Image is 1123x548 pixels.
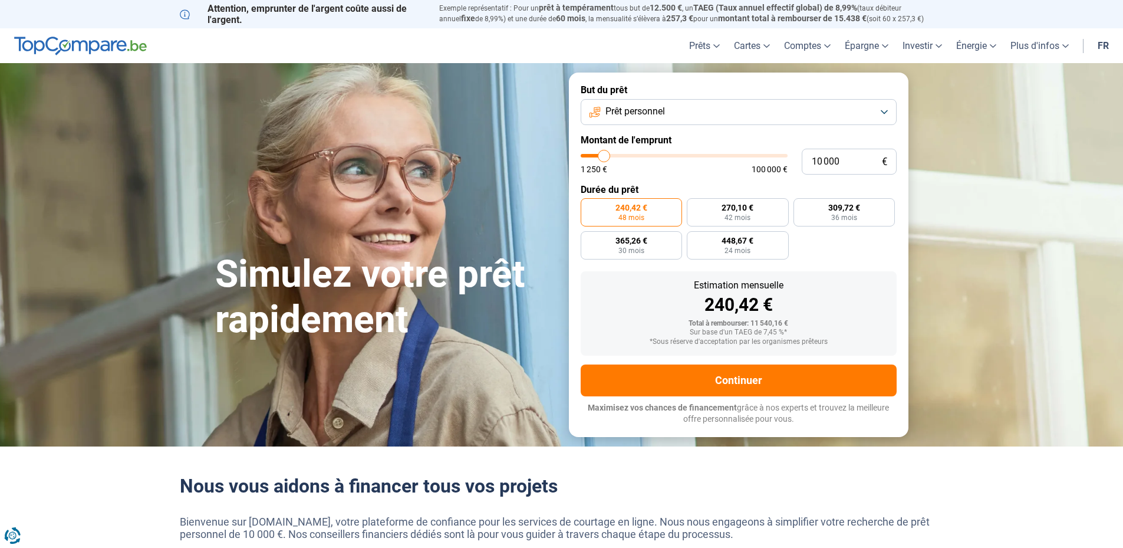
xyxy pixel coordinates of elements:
span: 12.500 € [650,3,682,12]
span: 1 250 € [581,165,607,173]
span: 24 mois [724,247,750,254]
p: Bienvenue sur [DOMAIN_NAME], votre plateforme de confiance pour les services de courtage en ligne... [180,516,944,541]
p: Attention, emprunter de l'argent coûte aussi de l'argent. [180,3,425,25]
a: Énergie [949,28,1003,63]
a: Cartes [727,28,777,63]
span: Prêt personnel [605,105,665,118]
span: 42 mois [724,214,750,221]
label: Durée du prêt [581,184,897,195]
a: Comptes [777,28,838,63]
a: fr [1091,28,1116,63]
span: 36 mois [831,214,857,221]
label: But du prêt [581,84,897,96]
span: TAEG (Taux annuel effectif global) de 8,99% [693,3,857,12]
a: Plus d'infos [1003,28,1076,63]
span: 30 mois [618,247,644,254]
p: grâce à nos experts et trouvez la meilleure offre personnalisée pour vous. [581,402,897,425]
span: Maximisez vos chances de financement [588,403,737,412]
span: 365,26 € [615,237,647,245]
span: 309,72 € [828,204,860,212]
span: fixe [461,14,475,23]
span: montant total à rembourser de 15.438 € [718,14,867,23]
a: Prêts [682,28,727,63]
div: *Sous réserve d'acceptation par les organismes prêteurs [590,338,887,346]
span: prêt à tempérament [539,3,614,12]
img: TopCompare [14,37,147,55]
span: € [882,157,887,167]
span: 100 000 € [752,165,788,173]
p: Exemple représentatif : Pour un tous but de , un (taux débiteur annuel de 8,99%) et une durée de ... [439,3,944,24]
button: Prêt personnel [581,99,897,125]
div: 240,42 € [590,296,887,314]
span: 48 mois [618,214,644,221]
div: Sur base d'un TAEG de 7,45 %* [590,329,887,337]
a: Investir [895,28,949,63]
h1: Simulez votre prêt rapidement [215,252,555,343]
span: 60 mois [556,14,585,23]
a: Épargne [838,28,895,63]
button: Continuer [581,365,897,396]
div: Total à rembourser: 11 540,16 € [590,320,887,328]
h2: Nous vous aidons à financer tous vos projets [180,475,944,497]
span: 270,10 € [722,204,753,212]
label: Montant de l'emprunt [581,134,897,146]
div: Estimation mensuelle [590,281,887,290]
span: 448,67 € [722,237,753,245]
span: 240,42 € [615,204,647,212]
span: 257,3 € [666,14,693,23]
